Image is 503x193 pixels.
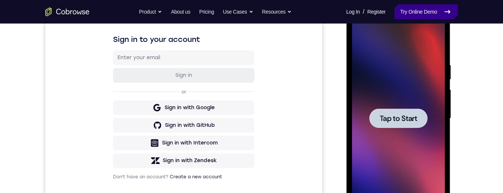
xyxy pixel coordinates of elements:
[68,50,209,61] h1: Sign in to your account
[223,4,253,19] button: Use Cases
[68,152,209,167] button: Sign in with Intercom
[120,138,169,145] div: Sign in with GitHub
[72,70,205,78] input: Enter your email
[171,4,190,19] a: About us
[199,4,214,19] a: Pricing
[68,169,209,184] button: Sign in with Zendesk
[363,7,364,16] span: /
[119,120,169,128] div: Sign in with Google
[394,4,458,19] a: Try Online Demo
[117,173,172,181] div: Sign in with Zendesk
[68,117,209,131] button: Sign in with Google
[45,7,89,16] a: Go to the home page
[135,105,143,111] p: or
[262,4,292,19] button: Resources
[367,4,386,19] a: Register
[346,4,360,19] a: Log In
[33,105,71,112] span: Tap to Start
[68,84,209,99] button: Sign in
[68,134,209,149] button: Sign in with GitHub
[139,4,162,19] button: Product
[23,99,81,118] button: Tap to Start
[117,156,172,163] div: Sign in with Intercom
